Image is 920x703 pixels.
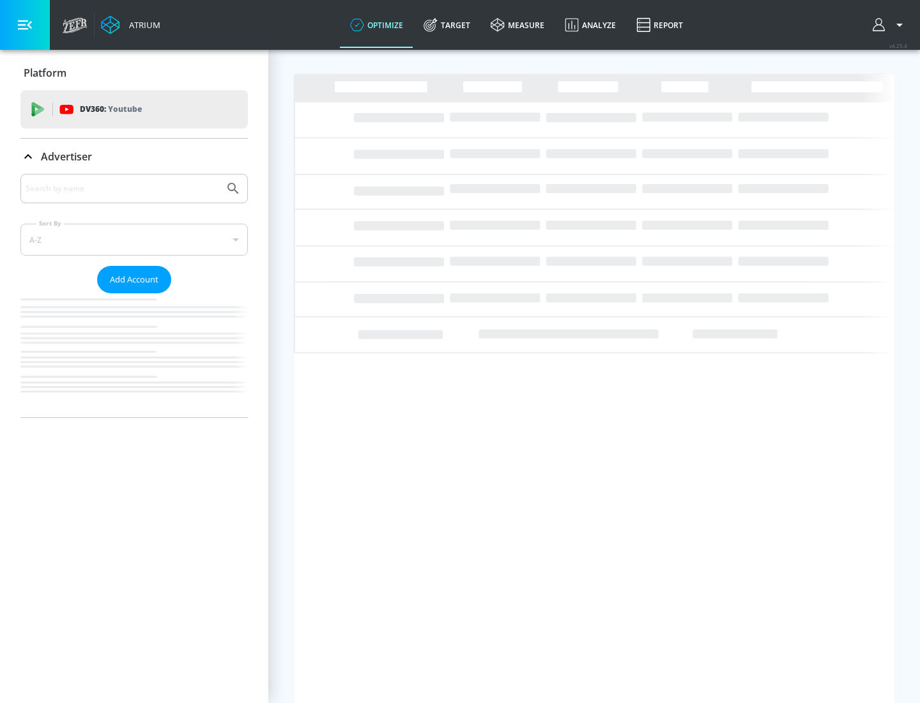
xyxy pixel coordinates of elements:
[20,55,248,91] div: Platform
[889,42,907,49] span: v 4.25.4
[20,293,248,417] nav: list of Advertiser
[41,150,92,164] p: Advertiser
[20,224,248,256] div: A-Z
[626,2,693,48] a: Report
[20,139,248,174] div: Advertiser
[24,66,66,80] p: Platform
[36,219,64,228] label: Sort By
[97,266,171,293] button: Add Account
[108,102,142,116] p: Youtube
[124,19,160,31] div: Atrium
[555,2,626,48] a: Analyze
[413,2,480,48] a: Target
[20,90,248,128] div: DV360: Youtube
[340,2,413,48] a: optimize
[110,272,158,287] span: Add Account
[20,174,248,417] div: Advertiser
[80,102,142,116] p: DV360:
[26,180,219,197] input: Search by name
[480,2,555,48] a: measure
[101,15,160,35] a: Atrium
